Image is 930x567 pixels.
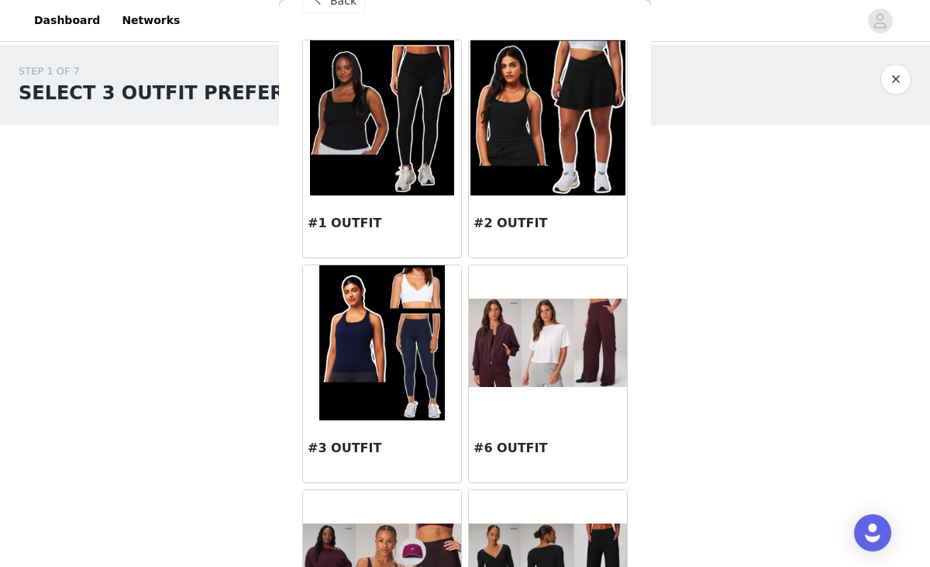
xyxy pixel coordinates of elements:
[474,439,622,458] h3: #6 OUTFIT
[474,214,622,233] h3: #2 OUTFIT
[19,64,353,79] div: STEP 1 OF 7
[310,40,455,195] img: #1 OUTFIT
[854,514,891,551] div: Open Intercom Messenger
[308,214,456,233] h3: #1 OUTFIT
[112,3,189,38] a: Networks
[19,79,353,107] h1: SELECT 3 OUTFIT PREFERENCES
[873,9,887,33] div: avatar
[469,299,627,387] img: #6 OUTFIT
[319,265,444,420] img: #3 OUTFIT
[308,439,456,458] h3: #3 OUTFIT
[470,40,625,195] img: #2 OUTFIT
[25,3,109,38] a: Dashboard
